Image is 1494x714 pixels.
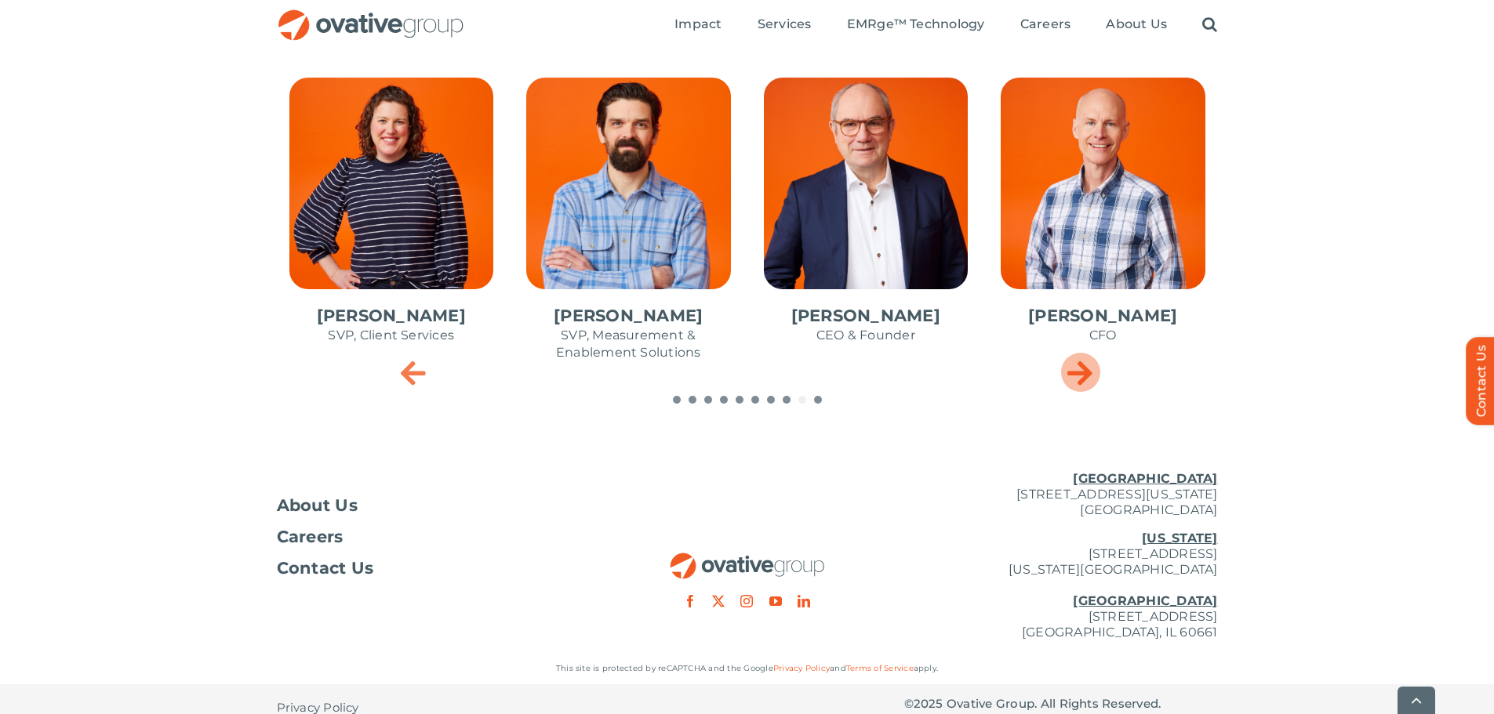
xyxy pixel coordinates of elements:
[904,531,1218,640] p: [STREET_ADDRESS] [US_STATE][GEOGRAPHIC_DATA] [STREET_ADDRESS] [GEOGRAPHIC_DATA], IL 60661
[277,661,1218,676] p: This site is protected by reCAPTCHA and the Google and apply.
[914,696,943,711] span: 2025
[847,16,985,32] span: EMRge™ Technology
[277,529,344,545] span: Careers
[773,663,830,673] a: Privacy Policy
[277,65,507,372] div: 9 / 10
[904,471,1218,518] p: [STREET_ADDRESS][US_STATE] [GEOGRAPHIC_DATA]
[277,560,374,576] span: Contact Us
[758,16,812,34] a: Services
[769,595,782,607] a: youtube
[814,396,822,404] span: Go to slide 10
[277,498,358,513] span: About Us
[847,16,985,34] a: EMRge™ Technology
[1073,593,1217,608] u: [GEOGRAPHIC_DATA]
[720,396,728,404] span: Go to slide 4
[798,595,810,607] a: linkedin
[704,396,712,404] span: Go to slide 3
[674,16,722,32] span: Impact
[846,663,914,673] a: Terms of Service
[988,65,1218,372] div: 2 / 10
[798,396,806,404] span: Go to slide 9
[277,560,591,576] a: Contact Us
[783,396,791,404] span: Go to slide 8
[740,595,753,607] a: instagram
[674,16,722,34] a: Impact
[1202,16,1217,34] a: Search
[904,696,1218,712] p: © Ovative Group. All Rights Reserved.
[277,498,591,513] a: About Us
[751,396,759,404] span: Go to slide 6
[1073,471,1217,486] u: [GEOGRAPHIC_DATA]
[669,551,826,566] a: OG_Full_horizontal_RGB
[767,396,775,404] span: Go to slide 7
[277,498,591,576] nav: Footer Menu
[1106,16,1167,32] span: About Us
[277,8,465,23] a: OG_Full_horizontal_RGB
[684,595,696,607] a: facebook
[514,65,743,390] div: 10 / 10
[1142,531,1217,545] u: [US_STATE]
[277,529,591,545] a: Careers
[394,353,434,392] div: Previous slide
[1020,16,1071,32] span: Careers
[758,16,812,32] span: Services
[736,396,743,404] span: Go to slide 5
[712,595,725,607] a: twitter
[1106,16,1167,34] a: About Us
[689,396,696,404] span: Go to slide 2
[751,65,981,372] div: 1 / 10
[673,396,681,404] span: Go to slide 1
[1020,16,1071,34] a: Careers
[1061,353,1100,392] div: Next slide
